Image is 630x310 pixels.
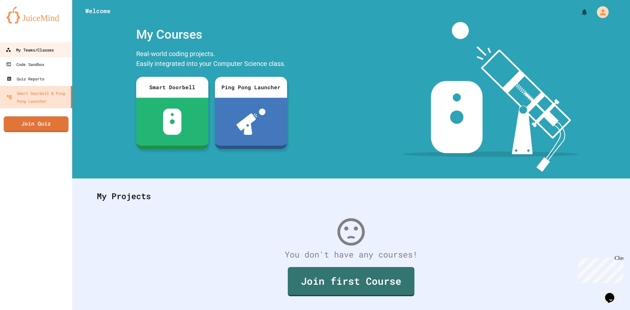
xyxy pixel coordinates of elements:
div: My Courses [133,22,290,47]
div: My Teams/Classes [6,46,54,54]
div: Quiz Reports [7,75,44,83]
div: You don't have any courses! [90,248,612,261]
div: My Account [590,5,610,20]
div: Chat with us now!Close [3,3,45,42]
iframe: chat widget [602,284,623,303]
a: Join first Course [288,267,414,296]
div: My Notifications [568,7,590,18]
iframe: chat widget [576,255,623,283]
div: My Projects [90,183,612,209]
div: Real-world coding projects. Easily integrated into your Computer Science class. [133,47,290,72]
div: Smart Doorbell [136,77,208,98]
div: Smart Doorbell & Ping Pong Launcher [7,89,68,105]
img: ppl-with-ball.png [237,109,266,135]
img: logo-orange.svg [7,7,66,24]
div: Ping Pong Launcher [215,77,287,98]
img: banner-image-my-projects.png [403,22,578,172]
img: sdb-white.svg [163,109,182,135]
div: Code Sandbox [6,60,44,68]
a: Join Quiz [4,116,69,132]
